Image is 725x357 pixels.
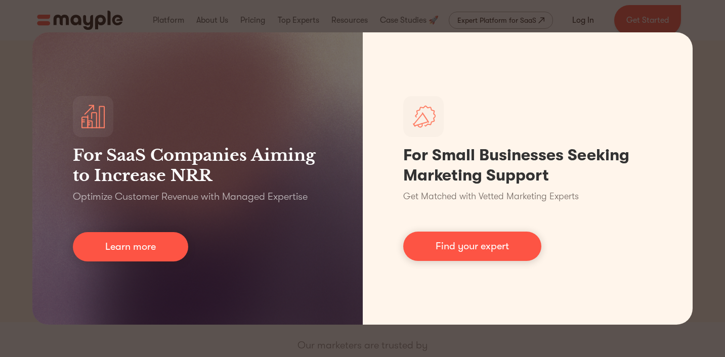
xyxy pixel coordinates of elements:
p: Optimize Customer Revenue with Managed Expertise [73,190,308,204]
a: Learn more [73,232,188,261]
h3: For SaaS Companies Aiming to Increase NRR [73,145,322,186]
a: Find your expert [403,232,541,261]
p: Get Matched with Vetted Marketing Experts [403,190,579,203]
h1: For Small Businesses Seeking Marketing Support [403,145,653,186]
